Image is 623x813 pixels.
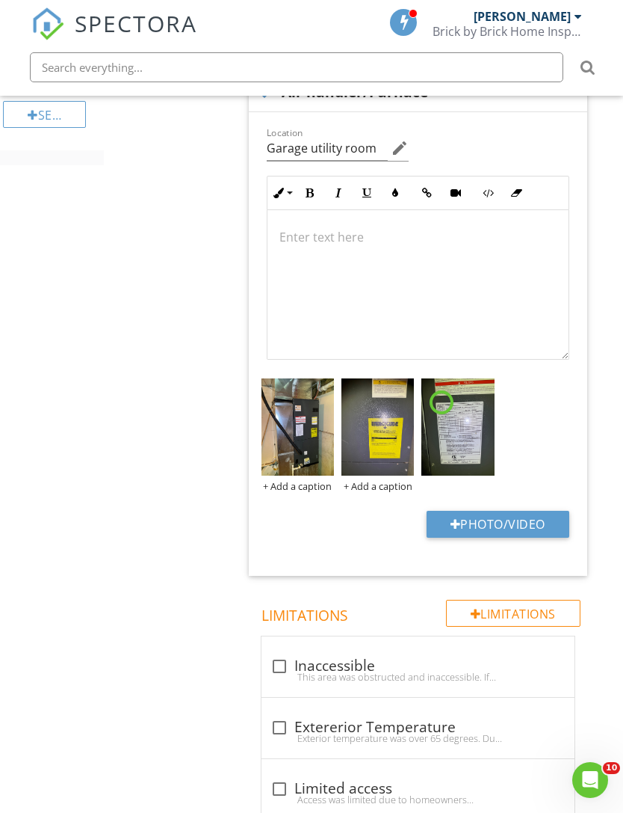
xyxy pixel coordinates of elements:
div: [PERSON_NAME] [474,9,571,24]
div: Brick by Brick Home Inspections, LLC [433,24,582,39]
input: Search everything... [30,52,563,82]
img: 2Q== [421,378,494,476]
div: Limitations [446,600,580,627]
button: Clear Formatting [502,179,530,207]
button: Code View [474,179,502,207]
button: Insert Link (⌘K) [413,179,441,207]
button: Inline Style [267,179,296,207]
span: 10 [603,762,620,774]
i: edit [391,139,409,157]
div: Access was limited due to homeowners belongings. [270,794,565,806]
div: Exterior temperature was over 65 degrees. Due to exterior temperature heating unit was not tested... [270,732,565,744]
button: Bold (⌘B) [296,179,324,207]
div: This area was obstructed and inaccessible. If you are interested in having this area inspected, p... [270,671,565,683]
iframe: Intercom live chat [572,762,608,798]
button: Colors [381,179,409,207]
img: data [261,378,334,476]
button: Italic (⌘I) [324,179,353,207]
button: Underline (⌘U) [353,179,381,207]
span: SPECTORA [75,7,197,39]
h4: Limitations [261,600,580,625]
img: The Best Home Inspection Software - Spectora [31,7,64,40]
input: Location [267,136,388,161]
a: SPECTORA [31,20,197,52]
button: Photo/Video [427,511,569,538]
div: + Add a caption [261,480,334,492]
img: data [341,378,414,476]
div: + Add a caption [341,480,414,492]
div: Section [3,101,86,128]
button: Insert Video [441,179,470,207]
